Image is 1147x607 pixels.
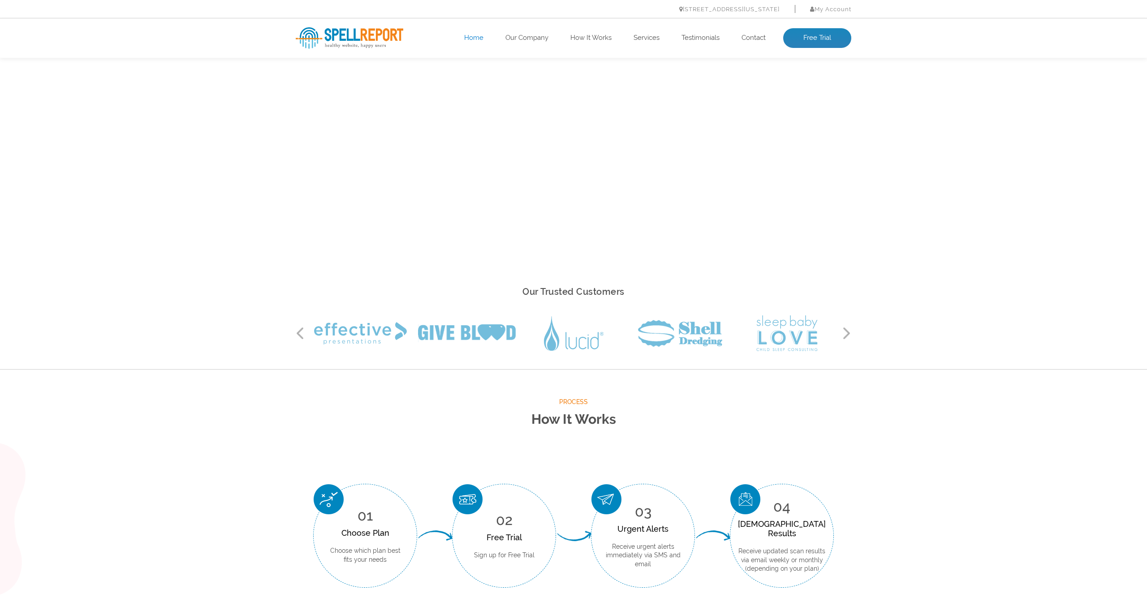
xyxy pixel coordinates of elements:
[496,512,513,528] span: 02
[605,542,681,569] p: Receive urgent alerts immediately via SMS and email
[635,503,651,520] span: 03
[591,484,621,514] img: Urgent Alerts
[474,533,535,542] div: Free Trial
[738,519,826,538] div: [DEMOGRAPHIC_DATA] Results
[327,528,403,538] div: Choose Plan
[773,498,790,515] span: 04
[296,408,851,431] h2: How It Works
[544,316,604,351] img: Lucid
[296,284,851,300] h2: Our Trusted Customers
[842,327,851,340] button: Next
[605,524,681,534] div: Urgent Alerts
[296,327,305,340] button: Previous
[327,547,403,564] p: Choose which plan best fits your needs
[314,484,344,514] img: Choose Plan
[474,551,535,560] p: Sign up for Free Trial
[296,396,851,408] span: Process
[638,320,722,347] img: Shell Dredging
[418,324,516,342] img: Give Blood
[730,484,760,514] img: Scan Result
[756,315,818,351] img: Sleep Baby Love
[738,547,826,573] p: Receive updated scan results via email weekly or monthly (depending on your plan)
[358,507,373,524] span: 01
[314,322,407,344] img: Effective
[453,484,483,514] img: Free Trial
